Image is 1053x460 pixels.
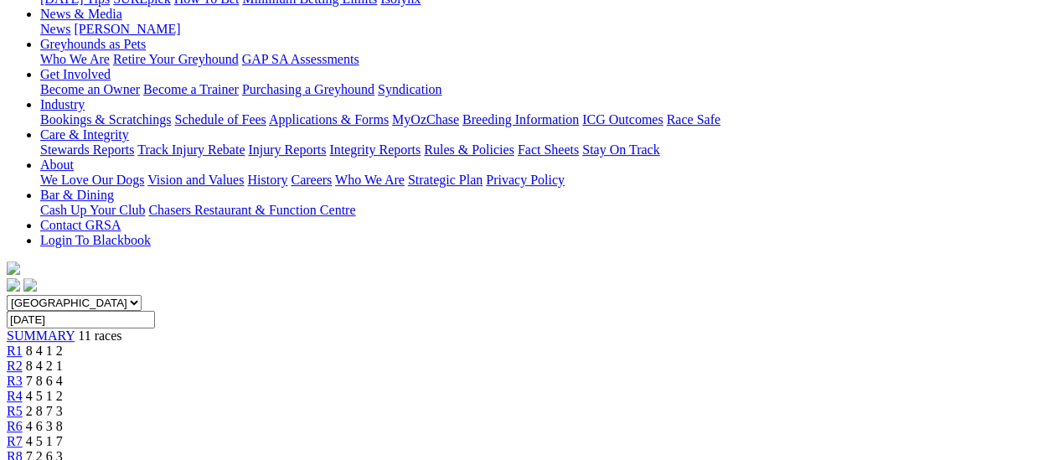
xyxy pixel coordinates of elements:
span: 4 6 3 8 [26,419,63,433]
a: Breeding Information [462,112,579,127]
span: 4 5 1 7 [26,434,63,448]
img: facebook.svg [7,278,20,292]
a: Injury Reports [248,142,326,157]
div: Care & Integrity [40,142,1046,158]
div: News & Media [40,22,1046,37]
span: 4 5 1 2 [26,389,63,403]
a: R4 [7,389,23,403]
div: Get Involved [40,82,1046,97]
a: GAP SA Assessments [242,52,359,66]
span: 11 races [78,328,121,343]
a: We Love Our Dogs [40,173,144,187]
div: Greyhounds as Pets [40,52,1046,67]
a: Become a Trainer [143,82,239,96]
a: News [40,22,70,36]
div: About [40,173,1046,188]
a: MyOzChase [392,112,459,127]
a: Stay On Track [582,142,659,157]
a: Race Safe [666,112,720,127]
a: Become an Owner [40,82,140,96]
a: Track Injury Rebate [137,142,245,157]
a: Strategic Plan [408,173,483,187]
a: R6 [7,419,23,433]
a: Fact Sheets [518,142,579,157]
span: 8 4 2 1 [26,359,63,373]
a: Greyhounds as Pets [40,37,146,51]
a: R7 [7,434,23,448]
a: Care & Integrity [40,127,129,142]
a: Schedule of Fees [174,112,266,127]
a: Purchasing a Greyhound [242,82,374,96]
a: R2 [7,359,23,373]
a: SUMMARY [7,328,75,343]
a: Chasers Restaurant & Function Centre [148,203,355,217]
a: Retire Your Greyhound [113,52,239,66]
a: History [247,173,287,187]
a: Integrity Reports [329,142,421,157]
a: ICG Outcomes [582,112,663,127]
a: Who We Are [335,173,405,187]
a: Stewards Reports [40,142,134,157]
a: Applications & Forms [269,112,389,127]
a: R3 [7,374,23,388]
a: About [40,158,74,172]
span: 8 4 1 2 [26,344,63,358]
div: Industry [40,112,1046,127]
span: 7 8 6 4 [26,374,63,388]
a: Who We Are [40,52,110,66]
a: Bar & Dining [40,188,114,202]
a: [PERSON_NAME] [74,22,180,36]
input: Select date [7,311,155,328]
img: twitter.svg [23,278,37,292]
a: Get Involved [40,67,111,81]
a: R5 [7,404,23,418]
a: R1 [7,344,23,358]
a: Industry [40,97,85,111]
div: Bar & Dining [40,203,1046,218]
a: Syndication [378,82,441,96]
img: logo-grsa-white.png [7,261,20,275]
a: Privacy Policy [486,173,565,187]
span: 2 8 7 3 [26,404,63,418]
a: Contact GRSA [40,218,121,232]
a: Vision and Values [147,173,244,187]
a: Cash Up Your Club [40,203,145,217]
a: Bookings & Scratchings [40,112,171,127]
a: News & Media [40,7,122,21]
a: Rules & Policies [424,142,514,157]
a: Careers [291,173,332,187]
a: Login To Blackbook [40,233,151,247]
